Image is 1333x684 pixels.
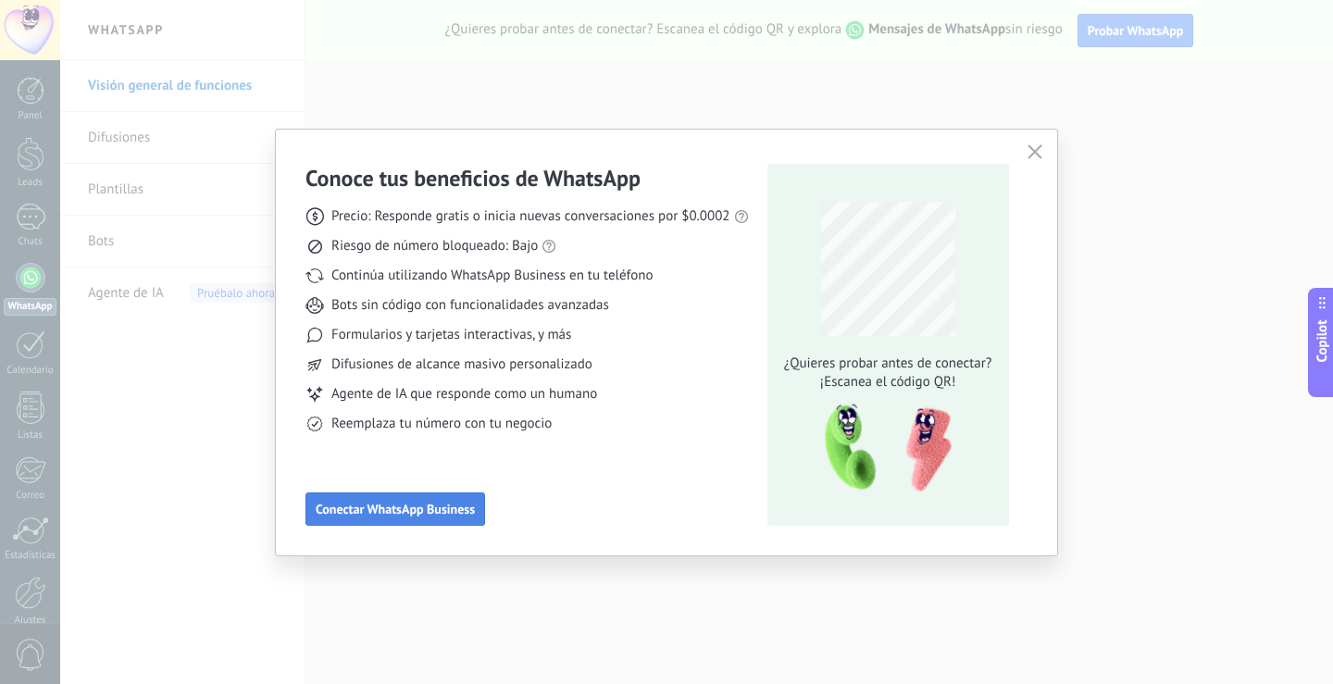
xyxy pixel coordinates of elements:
button: Conectar WhatsApp Business [305,492,485,526]
span: Reemplaza tu número con tu negocio [331,415,552,433]
span: Agente de IA que responde como un humano [331,385,597,404]
span: Conectar WhatsApp Business [316,503,475,516]
span: Riesgo de número bloqueado: Bajo [331,237,538,255]
h3: Conoce tus beneficios de WhatsApp [305,164,641,193]
span: Continúa utilizando WhatsApp Business en tu teléfono [331,267,653,285]
img: qr-pic-1x.png [809,399,955,498]
span: Formularios y tarjetas interactivas, y más [331,326,571,344]
span: Copilot [1313,319,1331,362]
span: Difusiones de alcance masivo personalizado [331,355,592,374]
span: Bots sin código con funcionalidades avanzadas [331,296,609,315]
span: ¿Quieres probar antes de conectar? [779,354,997,373]
span: Precio: Responde gratis o inicia nuevas conversaciones por $0.0002 [331,207,730,226]
span: ¡Escanea el código QR! [779,373,997,392]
